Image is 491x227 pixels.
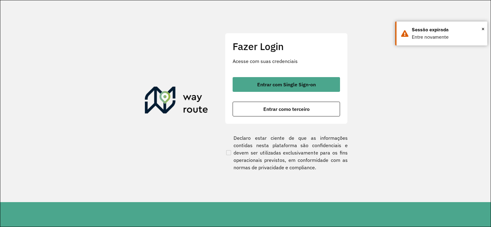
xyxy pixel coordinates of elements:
[145,87,208,116] img: Roteirizador AmbevTech
[225,134,348,171] label: Declaro estar ciente de que as informações contidas nesta plataforma são confidenciais e devem se...
[233,102,340,116] button: button
[263,107,310,112] span: Entrar como terceiro
[233,41,340,52] h2: Fazer Login
[257,82,316,87] span: Entrar com Single Sign-on
[233,57,340,65] p: Acesse com suas credenciais
[412,33,483,41] div: Entre novamente
[412,26,483,33] div: Sessão expirada
[233,77,340,92] button: button
[481,24,485,33] span: ×
[481,24,485,33] button: Close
